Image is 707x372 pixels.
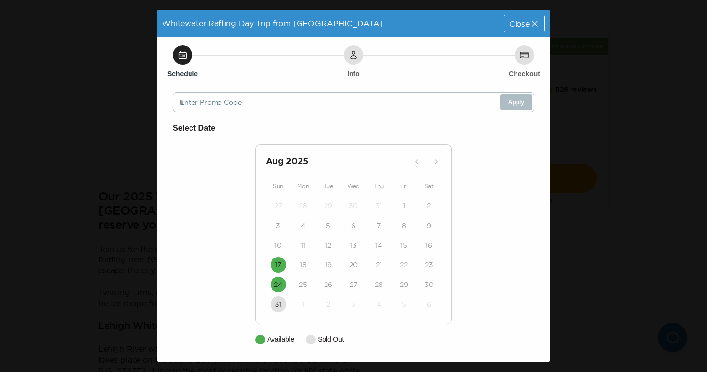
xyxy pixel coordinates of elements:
[301,240,306,250] time: 11
[291,180,316,192] div: Mon
[271,277,286,292] button: 24
[346,277,361,292] button: 27
[275,260,281,270] time: 17
[326,221,330,230] time: 5
[274,201,282,211] time: 27
[416,180,441,192] div: Sat
[509,69,540,79] h6: Checkout
[346,198,361,214] button: 30
[341,180,366,192] div: Wed
[296,277,311,292] button: 25
[266,155,409,169] h2: Aug 2025
[296,198,311,214] button: 28
[376,260,382,270] time: 21
[271,218,286,233] button: 3
[349,201,358,211] time: 30
[427,221,431,230] time: 9
[275,299,282,309] time: 31
[350,240,357,250] time: 13
[324,280,332,289] time: 26
[301,221,305,230] time: 4
[346,296,361,312] button: 3
[325,240,331,250] time: 12
[421,296,436,312] button: 6
[346,237,361,253] button: 13
[321,257,336,273] button: 19
[274,240,282,250] time: 10
[421,198,436,214] button: 2
[267,334,294,344] p: Available
[326,299,330,309] time: 2
[346,218,361,233] button: 6
[371,218,386,233] button: 7
[371,277,386,292] button: 28
[316,180,341,192] div: Tue
[371,198,386,214] button: 31
[271,237,286,253] button: 10
[366,180,391,192] div: Thu
[375,280,383,289] time: 28
[396,218,411,233] button: 8
[167,69,198,79] h6: Schedule
[396,237,411,253] button: 15
[425,240,432,250] time: 16
[371,296,386,312] button: 4
[371,237,386,253] button: 14
[299,201,307,211] time: 28
[400,260,408,270] time: 22
[349,260,358,270] time: 20
[427,299,431,309] time: 6
[302,299,304,309] time: 1
[274,280,282,289] time: 24
[396,257,411,273] button: 22
[425,260,433,270] time: 23
[421,218,436,233] button: 9
[346,257,361,273] button: 20
[296,237,311,253] button: 11
[402,221,406,230] time: 8
[321,277,336,292] button: 26
[396,277,411,292] button: 29
[377,299,381,309] time: 4
[271,257,286,273] button: 17
[421,277,436,292] button: 30
[402,299,406,309] time: 5
[271,296,286,312] button: 31
[321,218,336,233] button: 5
[325,260,332,270] time: 19
[324,201,332,211] time: 29
[276,221,280,230] time: 3
[296,296,311,312] button: 1
[396,198,411,214] button: 1
[375,201,382,211] time: 31
[509,20,530,28] span: Close
[299,280,307,289] time: 25
[271,198,286,214] button: 27
[391,180,416,192] div: Fri
[371,257,386,273] button: 21
[421,257,436,273] button: 23
[173,122,534,135] h6: Select Date
[400,280,408,289] time: 29
[296,218,311,233] button: 4
[396,296,411,312] button: 5
[321,237,336,253] button: 12
[300,260,307,270] time: 18
[377,221,381,230] time: 7
[162,19,383,28] span: Whitewater Rafting Day Trip from [GEOGRAPHIC_DATA]
[321,296,336,312] button: 2
[375,240,382,250] time: 14
[321,198,336,214] button: 29
[427,201,431,211] time: 2
[351,221,355,230] time: 6
[296,257,311,273] button: 18
[266,180,291,192] div: Sun
[403,201,405,211] time: 1
[400,240,407,250] time: 15
[347,69,360,79] h6: Info
[351,299,355,309] time: 3
[318,334,344,344] p: Sold Out
[350,280,357,289] time: 27
[421,237,436,253] button: 16
[424,280,434,289] time: 30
